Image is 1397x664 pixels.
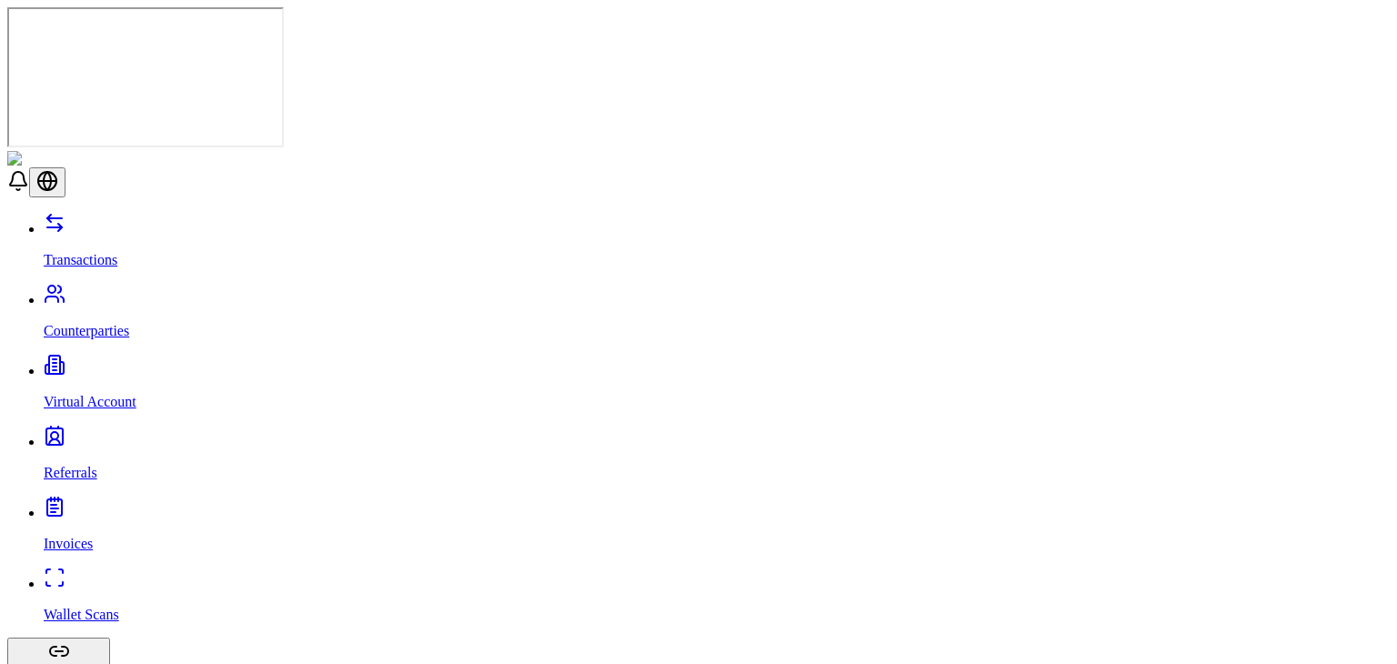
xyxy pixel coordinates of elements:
p: Virtual Account [44,394,1390,410]
p: Referrals [44,465,1390,481]
a: Invoices [44,505,1390,552]
p: Counterparties [44,323,1390,339]
p: Transactions [44,252,1390,268]
a: Counterparties [44,292,1390,339]
a: Referrals [44,434,1390,481]
img: ShieldPay Logo [7,151,116,167]
a: Virtual Account [44,363,1390,410]
a: Wallet Scans [44,576,1390,623]
a: Transactions [44,221,1390,268]
p: Invoices [44,536,1390,552]
p: Wallet Scans [44,607,1390,623]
